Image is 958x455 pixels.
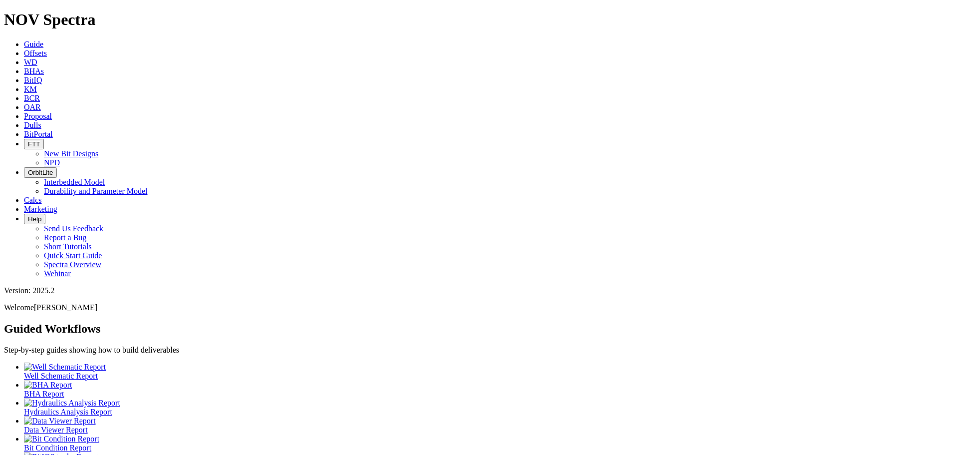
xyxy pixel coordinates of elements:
a: Webinar [44,269,71,278]
a: Hydraulics Analysis Report Hydraulics Analysis Report [24,399,954,416]
a: Data Viewer Report Data Viewer Report [24,417,954,434]
a: NPD [44,158,60,167]
a: Dulls [24,121,41,129]
a: BitIQ [24,76,42,84]
img: Bit Condition Report [24,435,99,444]
a: Send Us Feedback [44,224,103,233]
img: Well Schematic Report [24,363,106,372]
a: KM [24,85,37,93]
a: BHA Report BHA Report [24,381,954,398]
a: Proposal [24,112,52,120]
span: FTT [28,140,40,148]
a: Calcs [24,196,42,204]
img: Data Viewer Report [24,417,96,426]
a: BHAs [24,67,44,75]
span: Data Viewer Report [24,426,88,434]
h1: NOV Spectra [4,10,954,29]
img: Hydraulics Analysis Report [24,399,120,408]
a: Short Tutorials [44,242,92,251]
a: Marketing [24,205,57,213]
button: OrbitLite [24,167,57,178]
span: BHA Report [24,390,64,398]
span: Bit Condition Report [24,444,91,452]
span: OrbitLite [28,169,53,176]
a: Interbedded Model [44,178,105,186]
div: Version: 2025.2 [4,286,954,295]
p: Welcome [4,303,954,312]
a: Bit Condition Report Bit Condition Report [24,435,954,452]
span: Hydraulics Analysis Report [24,408,112,416]
span: Well Schematic Report [24,372,98,380]
a: Report a Bug [44,233,86,242]
span: [PERSON_NAME] [34,303,97,312]
a: WD [24,58,37,66]
a: Guide [24,40,43,48]
h2: Guided Workflows [4,322,954,336]
a: BCR [24,94,40,102]
span: Help [28,215,41,223]
a: OAR [24,103,41,111]
a: Durability and Parameter Model [44,187,148,195]
a: Quick Start Guide [44,251,102,260]
a: Well Schematic Report Well Schematic Report [24,363,954,380]
p: Step-by-step guides showing how to build deliverables [4,346,954,355]
a: New Bit Designs [44,149,98,158]
img: BHA Report [24,381,72,390]
a: BitPortal [24,130,53,138]
button: FTT [24,139,44,149]
a: Offsets [24,49,47,57]
a: Spectra Overview [44,260,101,269]
button: Help [24,214,45,224]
